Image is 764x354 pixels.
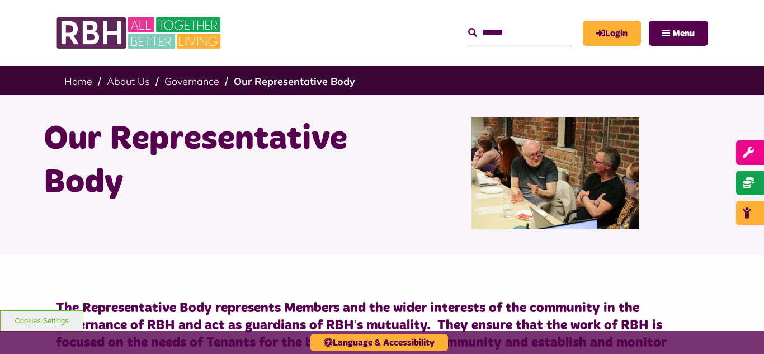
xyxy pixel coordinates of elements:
img: Rep Body [471,117,639,229]
a: MyRBH [583,21,641,46]
h1: Our Representative Body [44,117,374,205]
button: Navigation [649,21,708,46]
a: Governance [164,75,219,88]
a: Our Representative Body [234,75,355,88]
a: About Us [107,75,150,88]
button: Language & Accessibility [310,334,448,351]
a: Home [64,75,92,88]
input: Search [468,21,572,45]
span: Menu [672,29,695,38]
iframe: Netcall Web Assistant for live chat [714,304,764,354]
img: RBH [56,11,224,55]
